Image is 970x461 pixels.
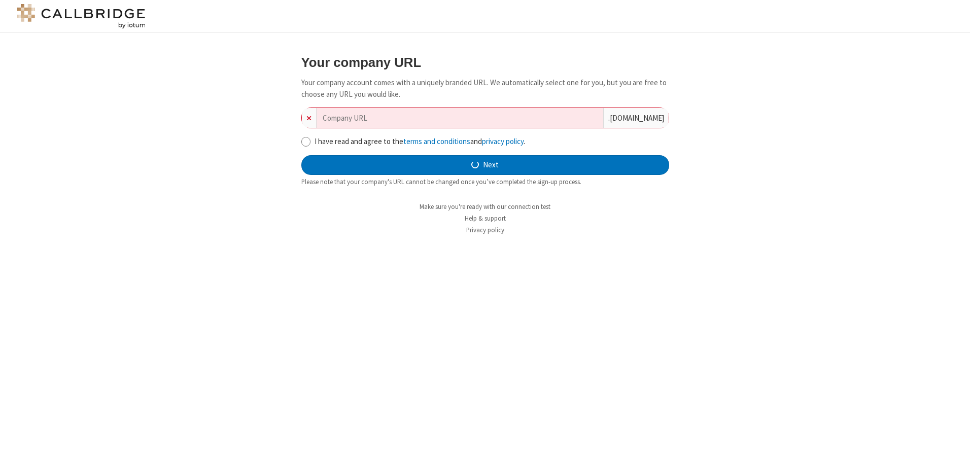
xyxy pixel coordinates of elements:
[315,136,669,148] label: I have read and agree to the and .
[301,177,669,187] div: Please note that your company's URL cannot be changed once you’ve completed the sign-up process.
[603,108,669,128] div: . [DOMAIN_NAME]
[465,214,506,223] a: Help & support
[301,55,669,69] h3: Your company URL
[15,4,147,28] img: logo@2x.png
[483,159,499,171] span: Next
[482,136,524,146] a: privacy policy
[301,155,669,175] button: Next
[301,77,669,100] p: Your company account comes with a uniquely branded URL. We automatically select one for you, but ...
[403,136,470,146] a: terms and conditions
[420,202,550,211] a: Make sure you're ready with our connection test
[317,108,603,128] input: Company URL
[466,226,504,234] a: Privacy policy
